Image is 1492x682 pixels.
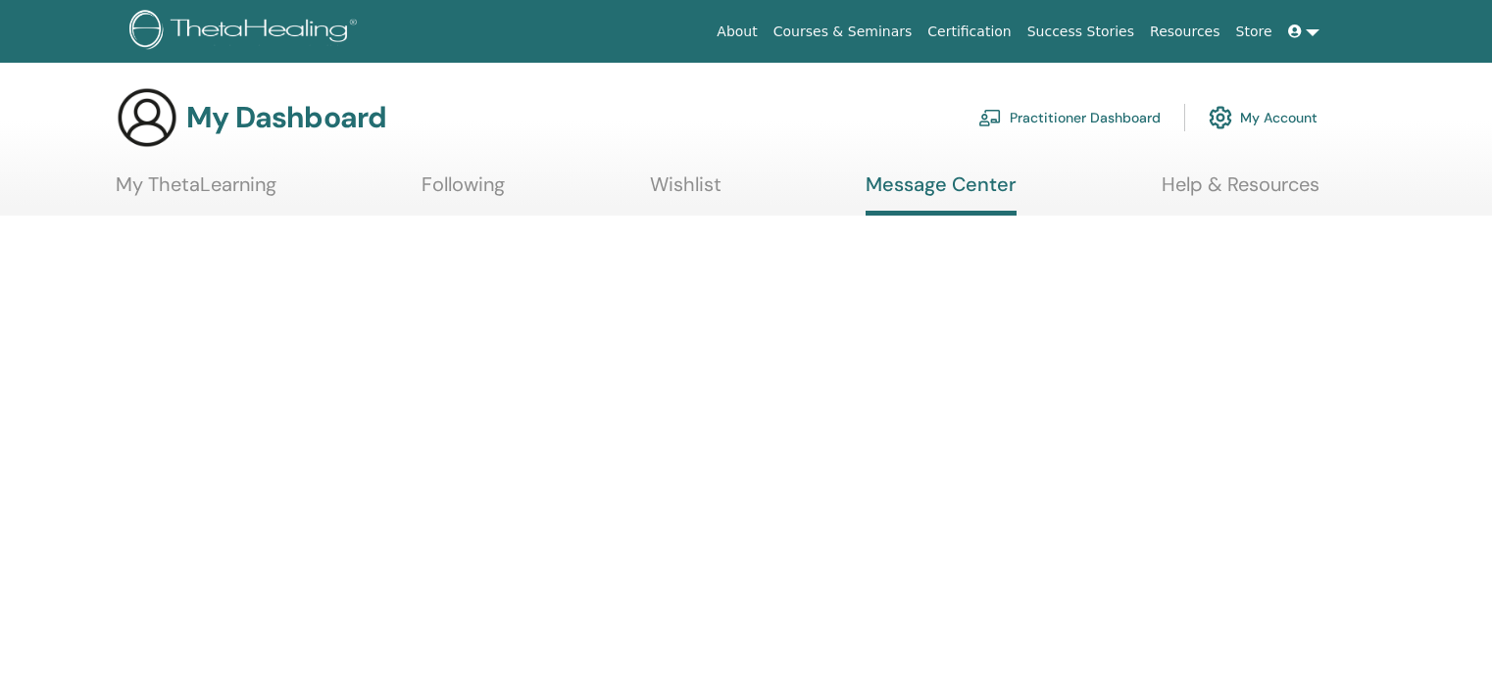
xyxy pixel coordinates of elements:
a: Message Center [866,172,1017,216]
img: logo.png [129,10,364,54]
a: Practitioner Dashboard [978,96,1161,139]
a: Resources [1142,14,1228,50]
img: cog.svg [1209,101,1232,134]
img: chalkboard-teacher.svg [978,109,1002,126]
img: generic-user-icon.jpg [116,86,178,149]
a: About [709,14,765,50]
a: Store [1228,14,1280,50]
a: Success Stories [1020,14,1142,50]
a: Wishlist [650,172,721,211]
a: Courses & Seminars [766,14,920,50]
a: My Account [1209,96,1318,139]
a: Following [422,172,505,211]
h3: My Dashboard [186,100,386,135]
a: My ThetaLearning [116,172,276,211]
a: Help & Resources [1162,172,1319,211]
a: Certification [920,14,1019,50]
